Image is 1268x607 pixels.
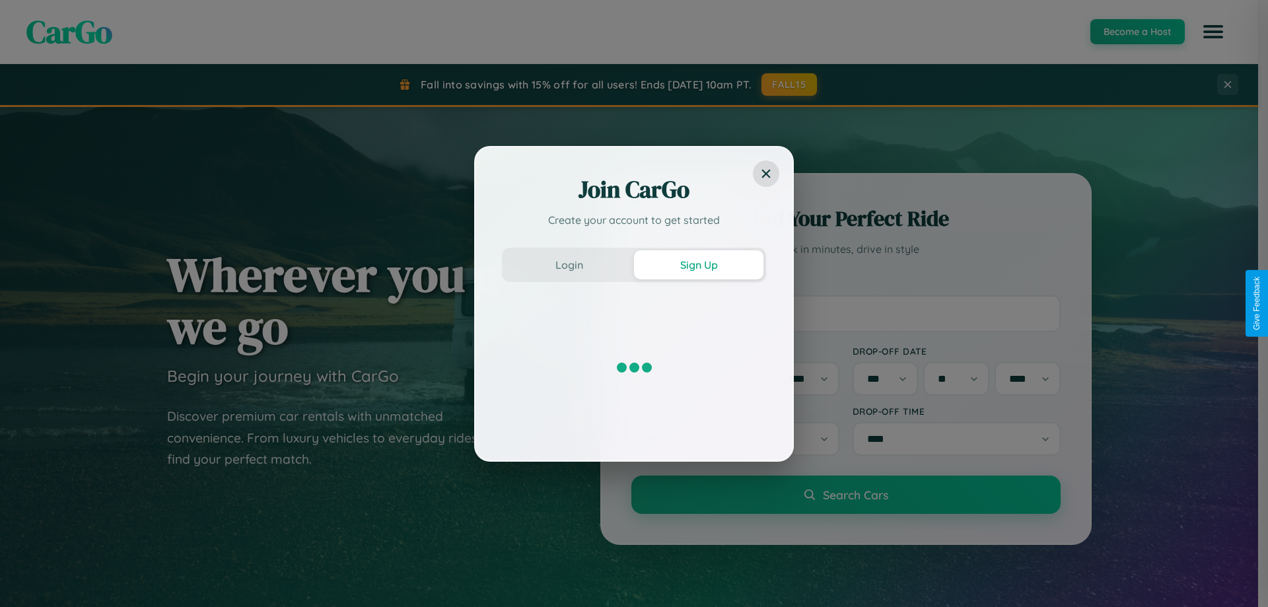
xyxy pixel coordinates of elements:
h2: Join CarGo [502,174,766,205]
button: Login [505,250,634,279]
div: Give Feedback [1252,277,1261,330]
iframe: Intercom live chat [13,562,45,594]
p: Create your account to get started [502,212,766,228]
button: Sign Up [634,250,763,279]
